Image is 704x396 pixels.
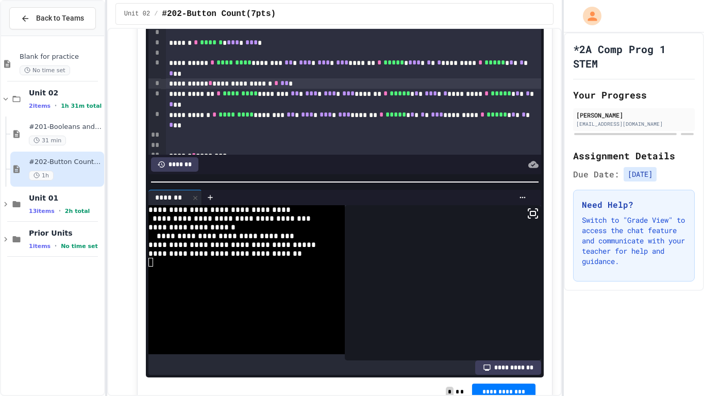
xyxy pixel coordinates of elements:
p: Switch to "Grade View" to access the chat feature and communicate with your teacher for help and ... [582,215,686,267]
h3: Need Help? [582,199,686,211]
span: #202-Button Count(7pts) [162,8,276,20]
span: Prior Units [29,228,102,238]
span: No time set [61,243,98,250]
div: [EMAIL_ADDRESS][DOMAIN_NAME] [576,120,692,128]
span: Unit 02 [29,88,102,97]
span: Due Date: [573,168,619,180]
span: / [154,10,158,18]
span: Blank for practice [20,53,102,61]
span: Unit 01 [29,193,102,203]
span: Unit 02 [124,10,150,18]
button: Back to Teams [9,7,96,29]
span: 1h 31m total [61,103,102,109]
span: • [55,242,57,250]
span: 31 min [29,136,66,145]
span: 2h total [65,208,90,214]
h2: Assignment Details [573,148,695,163]
span: No time set [20,65,70,75]
h1: *2A Comp Prog 1 STEM [573,42,695,71]
span: Back to Teams [36,13,84,24]
div: [PERSON_NAME] [576,110,692,120]
span: #201-Booleans and Buttons(7pts) [29,123,102,131]
span: 2 items [29,103,51,109]
span: [DATE] [624,167,657,181]
span: 1h [29,171,54,180]
span: • [59,207,61,215]
span: • [55,102,57,110]
span: #202-Button Count(7pts) [29,158,102,167]
span: 1 items [29,243,51,250]
div: My Account [572,4,604,28]
span: 13 items [29,208,55,214]
h2: Your Progress [573,88,695,102]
